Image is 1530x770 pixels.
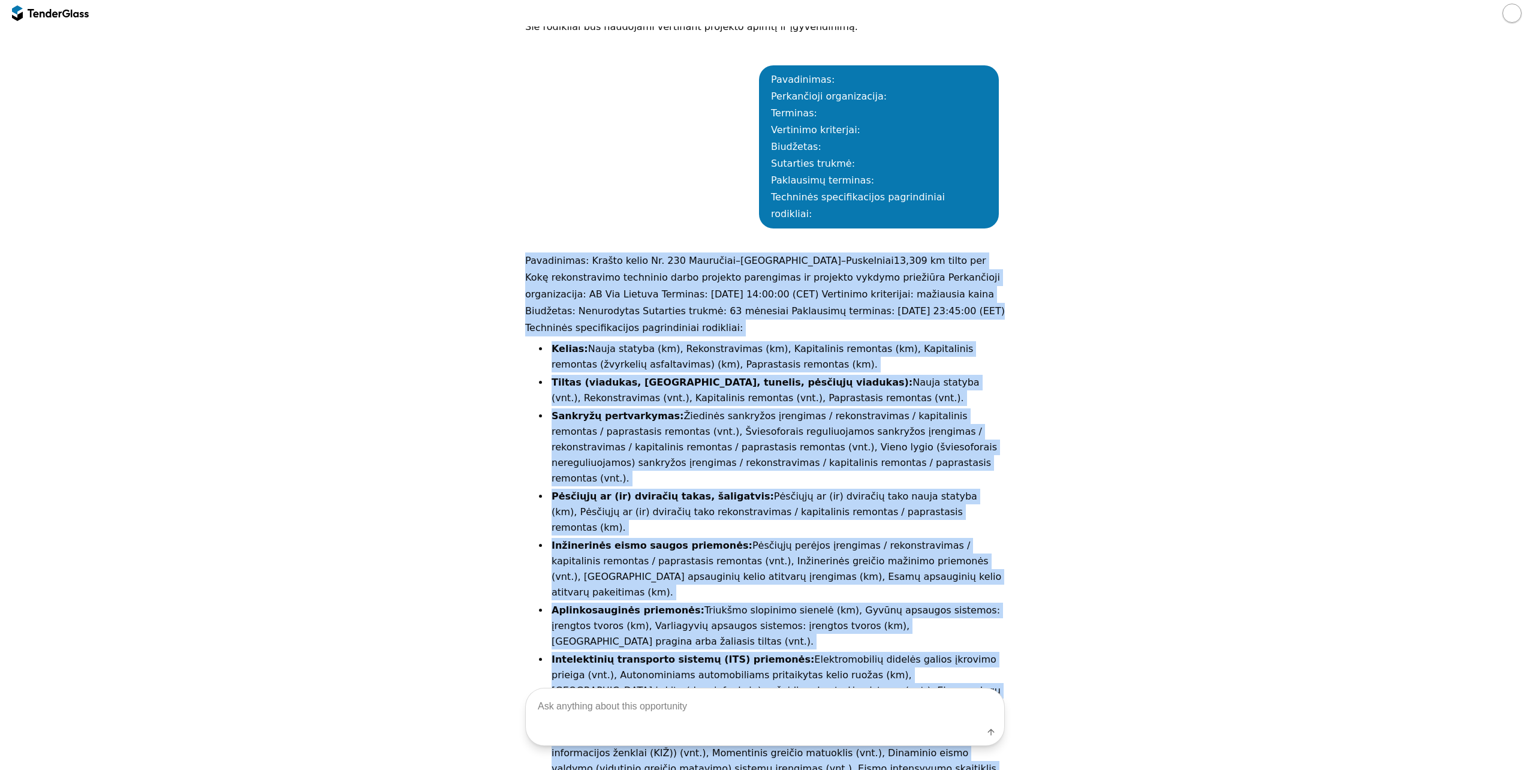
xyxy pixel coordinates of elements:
[549,489,1005,536] li: Pėsčiųjų ar (ir) dviračių tako nauja statyba (km), Pėsčiųjų ar (ir) dviračių tako rekonstravimas ...
[549,341,1005,372] li: Nauja statyba (km), Rekonstravimas (km), Kapitalinis remontas (km), Kapitalinis remontas (žvyrkel...
[549,375,1005,406] li: Nauja statyba (vnt.), Rekonstravimas (vnt.), Kapitalinis remontas (vnt.), Paprastasis remontas (v...
[552,377,912,388] strong: Tiltas (viadukas, [GEOGRAPHIC_DATA], tunelis, pėsčiųjų viadukas):
[549,538,1005,600] li: Pėsčiųjų perėjos įrengimas / rekonstravimas / kapitalinis remontas / paprastasis remontas (vnt.),...
[552,491,774,502] strong: Pėsčiųjų ar (ir) dviračių takas, šaligatvis:
[552,343,588,354] strong: Kelias:
[549,408,1005,486] li: Žiedinės sankryžos įrengimas / rekonstravimas / kapitalinis remontas / paprastasis remontas (vnt....
[549,603,1005,649] li: Triukšmo slopinimo sienelė (km), Gyvūnų apsaugos sistemos: įrengtos tvoros (km), Varliagyvių apsa...
[525,19,1005,35] p: Šie rodikliai bus naudojami vertinant projekto apimtį ir įgyvendinimą.
[552,604,704,616] strong: Aplinkosauginės priemonės:
[525,252,1005,336] p: Pavadinimas: Krašto kelio Nr. 230 Mauručiai–[GEOGRAPHIC_DATA]–Puskelniai13,309 km tilto per Kokę ...
[552,540,752,551] strong: Inžinerinės eismo saugos priemonės:
[771,71,987,222] div: Pavadinimas: Perkančioji organizacija: Terminas: Vertinimo kriterjai: Biudžetas: Sutarties trukmė...
[552,410,683,422] strong: Sankryžų pertvarkymas:
[552,654,814,665] strong: Intelektinių transporto sistemų (ITS) priemonės:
